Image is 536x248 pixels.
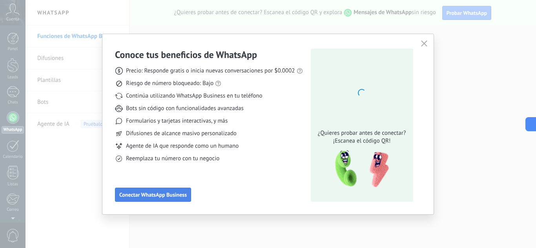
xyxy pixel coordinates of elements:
span: Formularios y tarjetas interactivas, y más [126,117,228,125]
button: Conectar WhatsApp Business [115,188,191,202]
span: Agente de IA que responde como un humano [126,142,239,150]
span: Riesgo de número bloqueado: Bajo [126,80,213,87]
span: Bots sin código con funcionalidades avanzadas [126,105,244,112]
h3: Conoce tus beneficios de WhatsApp [115,49,257,61]
span: Continúa utilizando WhatsApp Business en tu teléfono [126,92,262,100]
img: qr-pic-1x.png [328,148,390,190]
span: ¡Escanea el código QR! [315,137,408,145]
span: ¿Quieres probar antes de conectar? [315,129,408,137]
span: Difusiones de alcance masivo personalizado [126,130,237,138]
span: Precio: Responde gratis o inicia nuevas conversaciones por $0.0002 [126,67,295,75]
span: Conectar WhatsApp Business [119,192,187,197]
span: Reemplaza tu número con tu negocio [126,155,219,163]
